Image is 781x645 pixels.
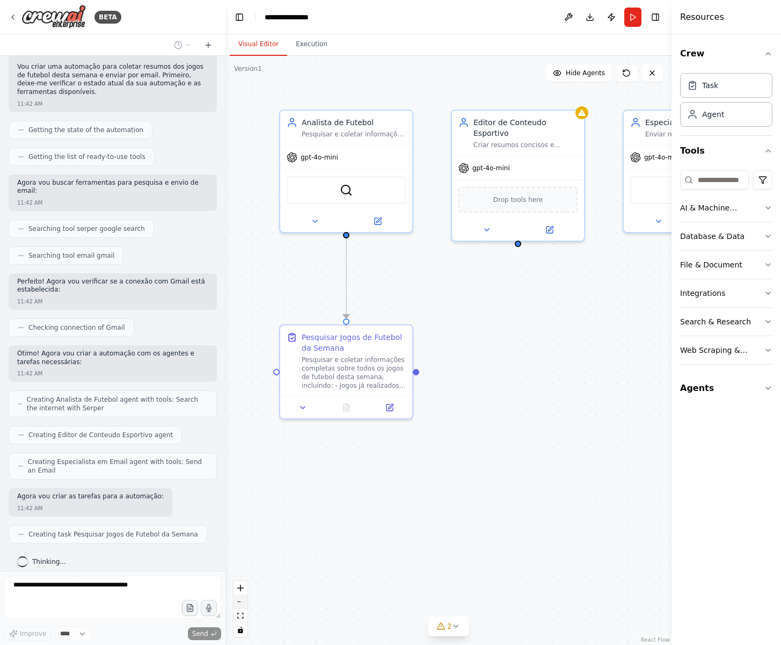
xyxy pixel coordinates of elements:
[17,179,208,195] p: Agora vou buscar ferramentas para pesquisa e envio de email:
[680,231,744,242] div: Database & Data
[447,621,452,632] span: 2
[28,153,145,161] span: Getting the list of ready-to-use tools
[200,39,217,52] button: Start a new chat
[680,336,772,364] button: Web Scraping & Browsing
[680,194,772,222] button: AI & Machine Learning
[28,323,125,332] span: Checking connection of Gmail
[170,39,195,52] button: Switch to previous chat
[347,215,408,228] button: Open in side panel
[17,278,208,294] p: Perfeito! Agora vou verificar se a conexão com Gmail está estabelecida:
[324,401,369,414] button: No output available
[641,637,670,643] a: React Flow attribution
[94,11,121,24] div: BETA
[680,288,725,299] div: Integrations
[546,64,611,82] button: Hide Agents
[702,109,724,120] div: Agent
[623,110,757,233] div: Especialista em EmailEnviar resumos organizados dos jogos de futebol por email de forma profissio...
[566,69,605,77] span: Hide Agents
[680,222,772,250] button: Database & Data
[493,194,543,205] span: Drop tools here
[28,224,145,233] span: Searching tool serper google search
[702,80,718,91] div: Task
[341,238,352,318] g: Edge from a7b5087f-ca4d-4f0c-9218-ccb653321660 to 5d80ff34-62cc-4fa6-9415-b29973b79108
[279,110,413,233] div: Analista de FutebolPesquisar e coletar informações sobre todos os jogos de futebol desta semana, ...
[182,600,198,616] button: Upload files
[279,324,413,419] div: Pesquisar Jogos de Futebol da SemanaPesquisar e coletar informações completas sobre todos os jogo...
[472,164,510,172] span: gpt-4o-mini
[645,117,749,128] div: Especialista em Email
[680,136,772,166] button: Tools
[302,130,406,139] div: Pesquisar e coletar informações sobre todos os jogos de futebol desta semana, incluindo resultado...
[233,595,247,609] button: zoom out
[4,627,51,641] button: Improve
[234,64,262,73] div: Version 1
[17,298,42,306] div: 11:42 AM
[17,350,208,366] p: Ótimo! Agora vou criar a automação com os agentes e tarefas necessárias:
[680,345,764,356] div: Web Scraping & Browsing
[233,609,247,623] button: fit view
[28,126,143,134] span: Getting the state of the automation
[28,530,198,539] span: Creating task Pesquisar Jogos de Futebol da Semana
[188,627,221,640] button: Send
[680,251,772,279] button: File & Document
[17,492,164,501] p: Agora vou criar as tarefas para a automação:
[21,5,86,29] img: Logo
[17,199,42,207] div: 11:42 AM
[17,369,42,378] div: 11:42 AM
[20,629,46,638] span: Improve
[680,316,751,327] div: Search & Research
[680,39,772,69] button: Crew
[302,356,406,390] div: Pesquisar e coletar informações completas sobre todos os jogos de futebol desta semana, incluindo...
[265,12,320,23] nav: breadcrumb
[17,63,208,96] p: Vou criar uma automação para coletar resumos dos jogos de futebol desta semana e enviar por email...
[28,431,173,439] span: Creating Editor de Conteudo Esportivo agent
[371,401,408,414] button: Open in side panel
[302,332,406,353] div: Pesquisar Jogos de Futebol da Semana
[473,117,578,139] div: Editor de Conteudo Esportivo
[340,184,353,197] img: SerperDevTool
[201,600,217,616] button: Click to speak your automation idea
[644,153,682,162] span: gpt-4o-mini
[680,202,764,213] div: AI & Machine Learning
[519,223,580,236] button: Open in side panel
[680,259,742,270] div: File & Document
[233,581,247,595] button: zoom in
[233,623,247,637] button: toggle interactivity
[27,395,208,412] span: Creating Analista de Futebol agent with tools: Search the internet with Serper
[451,110,585,242] div: Editor de Conteudo EsportivoCriar resumos concisos e informativos dos jogos de futebol, organizan...
[302,117,406,128] div: Analista de Futebol
[232,10,247,25] button: Hide left sidebar
[680,11,724,24] h4: Resources
[230,33,287,56] button: Visual Editor
[287,33,336,56] button: Execution
[645,130,749,139] div: Enviar resumos organizados dos jogos de futebol por email de forma profissional e bem formatada
[28,458,208,475] span: Creating Especialista em Email agent with tools: Send an Email
[17,100,42,108] div: 11:42 AM
[680,373,772,403] button: Agents
[233,581,247,637] div: React Flow controls
[28,251,114,260] span: Searching tool email gmail
[648,10,663,25] button: Hide right sidebar
[428,617,469,636] button: 2
[301,153,338,162] span: gpt-4o-mini
[680,166,772,373] div: Tools
[192,629,208,638] span: Send
[680,69,772,135] div: Crew
[32,557,66,566] span: Thinking...
[680,308,772,336] button: Search & Research
[17,504,42,512] div: 11:42 AM
[680,279,772,307] button: Integrations
[473,141,578,149] div: Criar resumos concisos e informativos dos jogos de futebol, organizando as informações de forma c...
